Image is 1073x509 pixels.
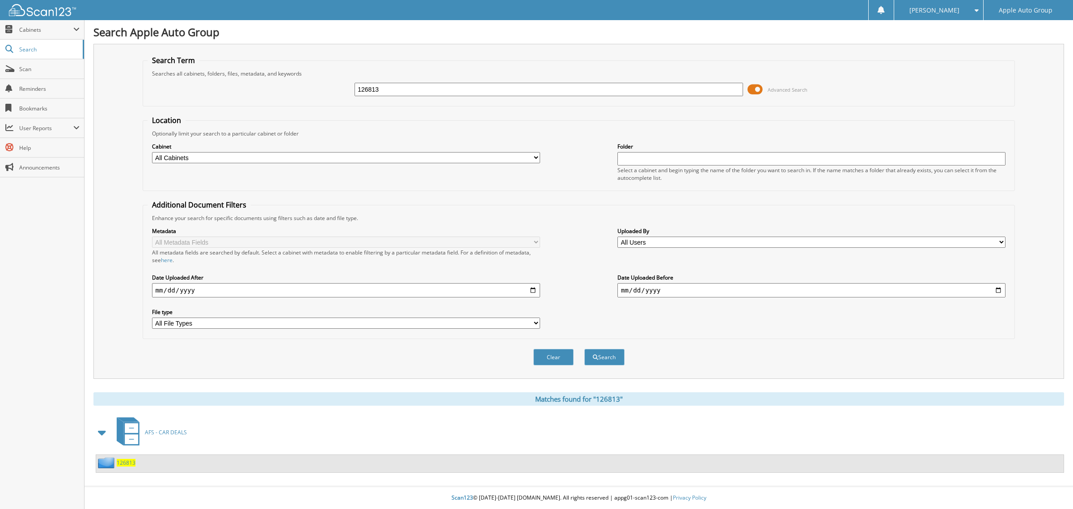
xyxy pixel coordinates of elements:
label: Metadata [152,227,540,235]
span: Advanced Search [768,86,807,93]
a: AFS - CAR DEALS [111,415,187,450]
span: Search [19,46,78,53]
button: Clear [533,349,574,365]
span: Scan123 [452,494,473,501]
legend: Search Term [148,55,199,65]
a: here [161,256,173,264]
span: User Reports [19,124,73,132]
span: Bookmarks [19,105,80,112]
div: Enhance your search for specific documents using filters such as date and file type. [148,214,1010,222]
div: Optionally limit your search to a particular cabinet or folder [148,130,1010,137]
span: Announcements [19,164,80,171]
input: start [152,283,540,297]
div: Select a cabinet and begin typing the name of the folder you want to search in. If the name match... [617,166,1005,182]
img: folder2.png [98,457,117,468]
a: 126813 [117,459,135,467]
label: Cabinet [152,143,540,150]
div: Matches found for "126813" [93,392,1064,406]
h1: Search Apple Auto Group [93,25,1064,39]
button: Search [584,349,625,365]
div: All metadata fields are searched by default. Select a cabinet with metadata to enable filtering b... [152,249,540,264]
label: File type [152,308,540,316]
label: Date Uploaded Before [617,274,1005,281]
a: Privacy Policy [673,494,706,501]
span: Apple Auto Group [999,8,1052,13]
span: Help [19,144,80,152]
span: Scan [19,65,80,73]
label: Uploaded By [617,227,1005,235]
label: Date Uploaded After [152,274,540,281]
input: end [617,283,1005,297]
span: Reminders [19,85,80,93]
span: Cabinets [19,26,73,34]
legend: Location [148,115,186,125]
legend: Additional Document Filters [148,200,251,210]
div: Searches all cabinets, folders, files, metadata, and keywords [148,70,1010,77]
img: scan123-logo-white.svg [9,4,76,16]
label: Folder [617,143,1005,150]
div: © [DATE]-[DATE] [DOMAIN_NAME]. All rights reserved | appg01-scan123-com | [84,487,1073,509]
span: [PERSON_NAME] [909,8,959,13]
span: AFS - CAR DEALS [145,428,187,436]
